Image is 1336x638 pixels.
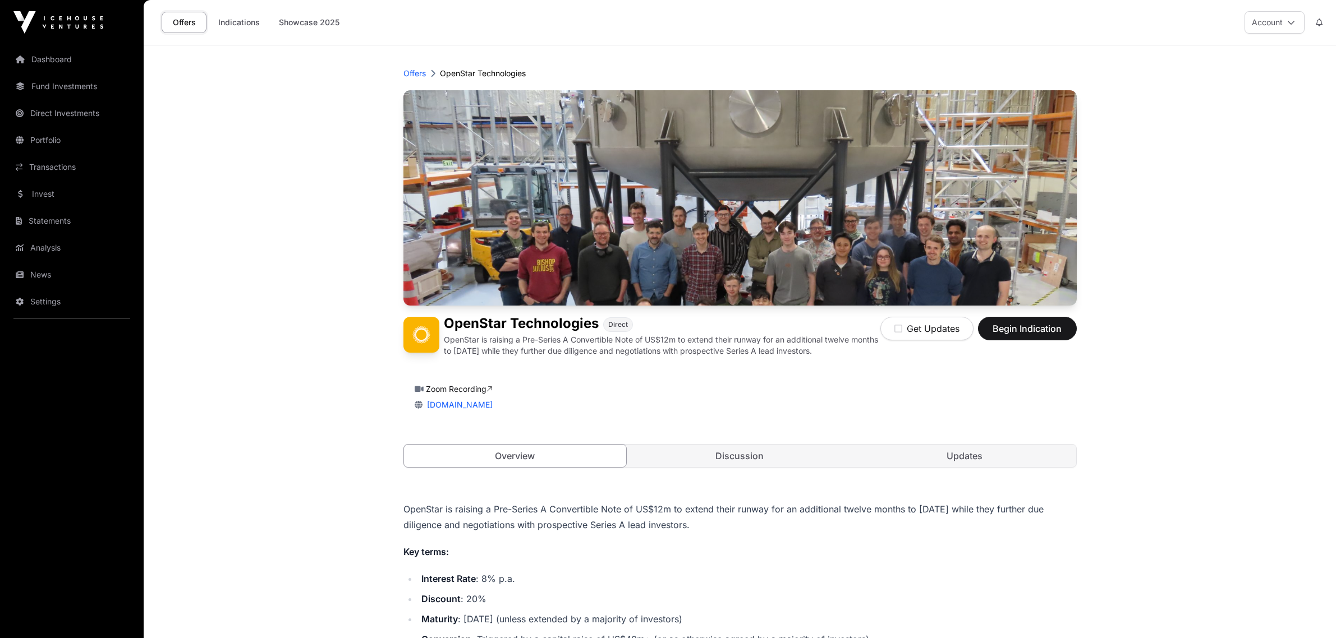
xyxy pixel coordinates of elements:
[628,445,851,467] a: Discussion
[444,317,599,332] h1: OpenStar Technologies
[978,328,1077,339] a: Begin Indication
[421,593,461,604] strong: Discount
[9,262,135,287] a: News
[9,182,135,206] a: Invest
[444,334,880,357] p: OpenStar is raising a Pre-Series A Convertible Note of US$12m to extend their runway for an addit...
[418,571,1077,586] li: : 8% p.a.
[404,445,1076,467] nav: Tabs
[403,68,426,79] a: Offers
[403,444,627,468] a: Overview
[9,235,135,260] a: Analysis
[880,317,974,340] button: Get Updates
[272,12,347,33] a: Showcase 2025
[426,384,493,394] a: Zoom Recording
[423,400,493,409] a: [DOMAIN_NAME]
[608,320,628,329] span: Direct
[211,12,267,33] a: Indications
[992,322,1063,335] span: Begin Indication
[9,155,135,179] a: Transactions
[440,68,526,79] p: OpenStar Technologies
[418,611,1077,627] li: : [DATE] (unless extended by a majority of investors)
[421,613,458,625] strong: Maturity
[403,317,439,353] img: OpenStar Technologies
[9,47,135,72] a: Dashboard
[418,591,1077,607] li: : 20%
[9,209,135,233] a: Statements
[162,12,206,33] a: Offers
[9,74,135,99] a: Fund Investments
[403,546,449,557] strong: Key terms:
[853,445,1076,467] a: Updates
[9,101,135,126] a: Direct Investments
[403,90,1077,306] img: OpenStar Technologies
[421,573,476,584] strong: Interest Rate
[403,501,1077,533] p: OpenStar is raising a Pre-Series A Convertible Note of US$12m to extend their runway for an addit...
[1245,11,1305,34] button: Account
[13,11,103,34] img: Icehouse Ventures Logo
[9,289,135,314] a: Settings
[978,317,1077,340] button: Begin Indication
[9,128,135,152] a: Portfolio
